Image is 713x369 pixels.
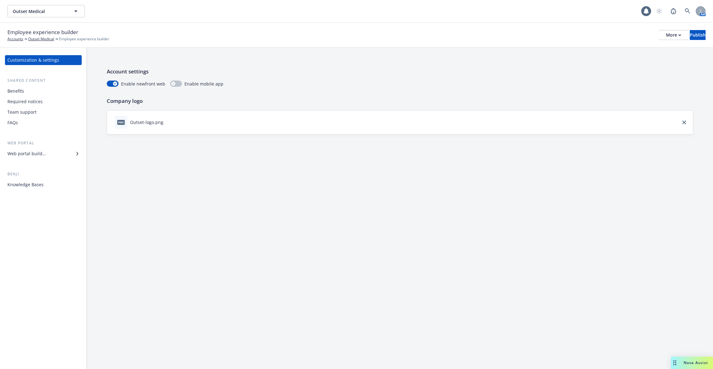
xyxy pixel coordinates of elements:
div: Team support [7,107,37,117]
span: png [117,120,125,125]
div: Benefits [7,86,24,96]
span: Outset Medical [13,8,66,15]
div: More [666,30,681,40]
span: Employee experience builder [59,36,109,42]
button: Nova Assist [671,357,713,369]
a: Team support [5,107,82,117]
button: Publish [690,30,706,40]
span: Enable mobile app [184,81,223,87]
div: Web portal builder [7,149,46,159]
div: Benji [5,171,82,177]
a: Benefits [5,86,82,96]
a: Accounts [7,36,23,42]
a: Knowledge Bases [5,180,82,190]
div: Required notices [7,97,43,107]
div: Drag to move [671,357,679,369]
div: FAQs [7,118,18,128]
button: More [659,30,689,40]
a: Report a Bug [667,5,680,17]
a: Search [681,5,694,17]
a: Outset Medical [28,36,54,42]
p: Company logo [107,97,693,105]
div: Shared content [5,77,82,84]
div: Outset-logo.png [130,119,163,125]
div: Web portal [5,140,82,146]
button: download file [166,119,171,125]
a: Required notices [5,97,82,107]
a: Start snowing [653,5,665,17]
a: Customization & settings [5,55,82,65]
p: Account settings [107,68,693,76]
a: close [681,119,688,126]
a: Web portal builder [5,149,82,159]
a: FAQs [5,118,82,128]
span: Enable newfront web [121,81,165,87]
div: Customization & settings [7,55,59,65]
button: Outset Medical [7,5,85,17]
span: Nova Assist [684,360,708,365]
span: Employee experience builder [7,28,78,36]
div: Knowledge Bases [7,180,44,190]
